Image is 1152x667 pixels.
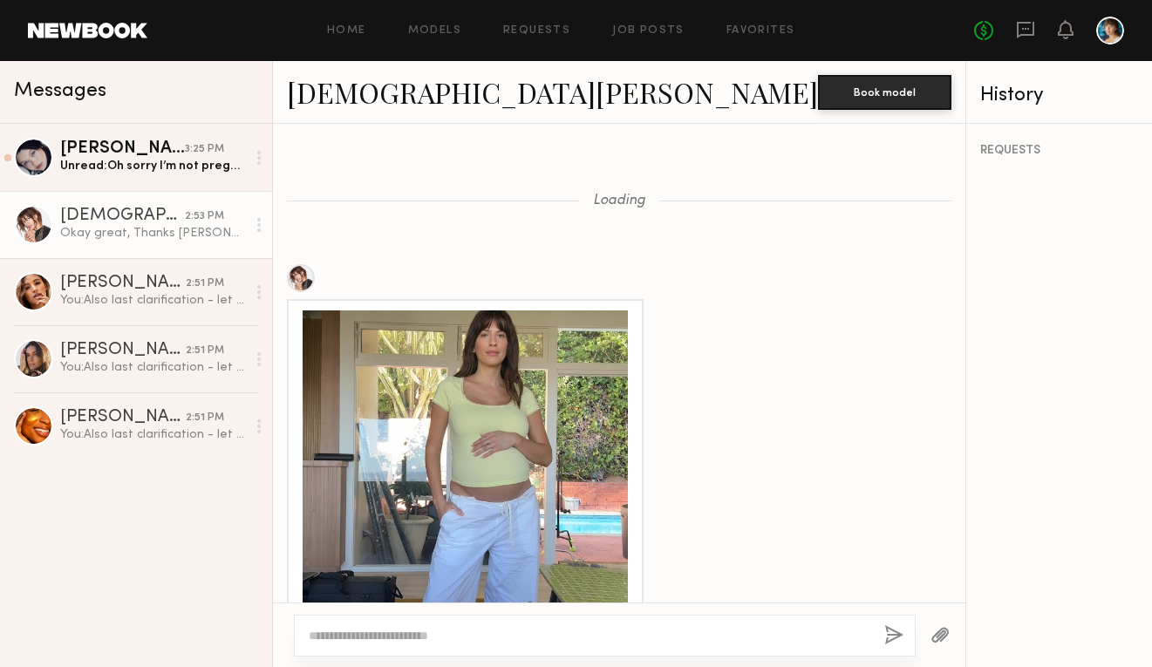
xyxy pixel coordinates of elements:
div: You: Also last clarification - let us know how many weeks will you be around 10/14 too! Thank you! [60,359,246,376]
div: 2:51 PM [186,343,224,359]
button: Book model [818,75,951,110]
div: 3:25 PM [185,141,224,158]
div: 2:51 PM [186,276,224,292]
a: Models [408,25,461,37]
div: [PERSON_NAME] [60,409,186,426]
div: Unread: Oh sorry I’m not pregnant [60,158,246,174]
span: Messages [14,81,106,101]
div: [PERSON_NAME] [60,140,185,158]
a: Home [327,25,366,37]
div: 2:53 PM [185,208,224,225]
a: Favorites [726,25,795,37]
div: Okay great, Thanks [PERSON_NAME]! I will be 30 weeks on the 15th [60,225,246,242]
div: You: Also last clarification - let us know how many weeks will you be around 10/14 too! Thank you! [60,292,246,309]
a: [DEMOGRAPHIC_DATA][PERSON_NAME] [287,73,818,111]
div: [PERSON_NAME] [60,342,186,359]
a: Book model [818,84,951,99]
a: Requests [503,25,570,37]
div: [DEMOGRAPHIC_DATA][PERSON_NAME] [60,208,185,225]
span: Loading [593,194,645,208]
a: Job Posts [612,25,685,37]
div: You: Also last clarification - let us know how many weeks will you be around 10/14 too! Thank you! [60,426,246,443]
div: [PERSON_NAME] [60,275,186,292]
div: 2:51 PM [186,410,224,426]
